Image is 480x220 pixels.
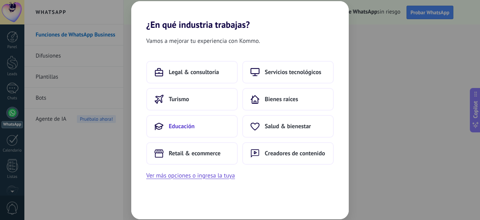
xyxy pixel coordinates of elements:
button: Salud & bienestar [242,115,334,138]
h2: ¿En qué industria trabajas? [131,1,349,30]
button: Creadores de contenido [242,142,334,165]
button: Turismo [146,88,238,111]
button: Bienes raíces [242,88,334,111]
button: Servicios tecnológicos [242,61,334,83]
span: Legal & consultoría [169,68,219,76]
span: Bienes raíces [265,96,298,103]
span: Turismo [169,96,189,103]
button: Legal & consultoría [146,61,238,83]
span: Servicios tecnológicos [265,68,321,76]
span: Educación [169,123,195,130]
button: Ver más opciones o ingresa la tuya [146,171,235,181]
span: Retail & ecommerce [169,150,220,157]
span: Salud & bienestar [265,123,311,130]
button: Educación [146,115,238,138]
span: Vamos a mejorar tu experiencia con Kommo. [146,36,260,46]
span: Creadores de contenido [265,150,325,157]
button: Retail & ecommerce [146,142,238,165]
